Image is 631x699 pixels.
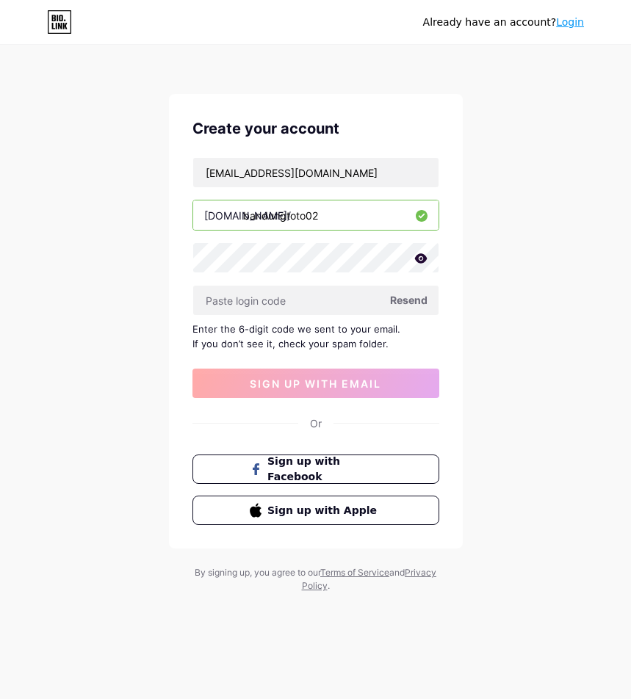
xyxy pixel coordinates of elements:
input: Paste login code [193,286,439,315]
a: Login [556,16,584,28]
div: Already have an account? [423,15,584,30]
span: Sign up with Apple [267,503,381,518]
button: Sign up with Facebook [192,454,439,484]
span: sign up with email [250,377,381,390]
a: Terms of Service [320,567,389,578]
input: username [193,200,439,230]
button: Sign up with Apple [192,496,439,525]
div: [DOMAIN_NAME]/ [204,208,291,223]
div: Create your account [192,117,439,140]
div: Or [310,416,322,431]
div: By signing up, you agree to our and . [191,566,441,593]
button: sign up with email [192,369,439,398]
input: Email [193,158,439,187]
div: Enter the 6-digit code we sent to your email. If you don’t see it, check your spam folder. [192,322,439,351]
span: Sign up with Facebook [267,454,381,485]
span: Resend [390,292,428,308]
